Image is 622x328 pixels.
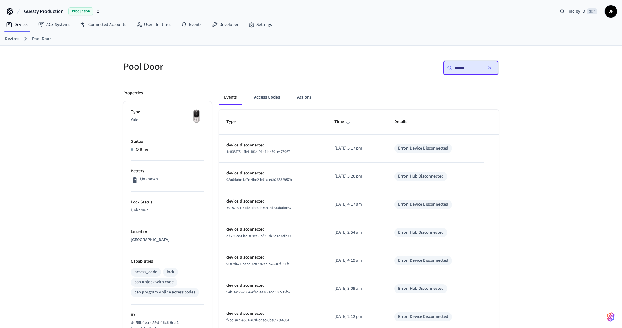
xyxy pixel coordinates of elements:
[206,19,243,30] a: Developer
[176,19,206,30] a: Events
[135,279,174,285] div: can unlock with code
[131,229,204,235] p: Location
[131,258,204,265] p: Capabilities
[32,36,51,42] a: Pool Door
[226,261,290,267] span: 9687d671-aecc-4e87-92ca-a75507f141fc
[398,173,444,180] div: Error: Hub Disconnected
[68,7,93,15] span: Production
[131,19,176,30] a: User Identities
[334,285,379,292] p: [DATE] 3:09 am
[334,201,379,208] p: [DATE] 4:17 am
[123,90,143,96] p: Properties
[226,310,320,317] p: device.disconnected
[226,177,292,182] span: 98a6dabc-fa7c-4bc2-b61a-e6b26532957b
[131,207,204,214] p: Unknown
[243,19,277,30] a: Settings
[249,90,285,105] button: Access Codes
[24,8,64,15] span: Guesty Production
[226,254,320,261] p: device.disconnected
[131,117,204,123] p: Yale
[226,233,291,239] span: db756ee3-bc18-49e0-af99-dc5a1d7afb44
[167,269,174,275] div: lock
[135,289,195,296] div: can program online access codes
[123,60,307,73] h5: Pool Door
[226,226,320,233] p: device.disconnected
[226,289,291,295] span: 94b56c65-2394-4f7d-ae78-1dd538535f57
[334,145,379,152] p: [DATE] 5:17 pm
[131,109,204,115] p: Type
[398,229,444,236] div: Error: Hub Disconnected
[226,205,292,211] span: 79152991-34d5-4bc0-b709-2d283f6d8c37
[131,312,204,318] p: ID
[1,19,33,30] a: Devices
[334,229,379,236] p: [DATE] 2:54 am
[398,201,448,208] div: Error: Device Disconnected
[334,117,352,127] span: Time
[605,6,616,17] span: JF
[226,318,289,323] span: f7cc1acc-a501-409f-bcec-8be6f2366961
[226,170,320,177] p: device.disconnected
[334,314,379,320] p: [DATE] 2:12 pm
[136,146,148,153] p: Offline
[131,199,204,206] p: Lock Status
[131,168,204,174] p: Battery
[135,269,157,275] div: access_code
[607,312,615,322] img: SeamLogoGradient.69752ec5.svg
[226,142,320,149] p: device.disconnected
[33,19,75,30] a: ACS Systems
[226,117,244,127] span: Type
[398,285,444,292] div: Error: Hub Disconnected
[566,8,585,14] span: Find by ID
[334,173,379,180] p: [DATE] 3:20 pm
[555,6,602,17] div: Find by ID⌘ K
[5,36,19,42] a: Devices
[226,282,320,289] p: device.disconnected
[75,19,131,30] a: Connected Accounts
[131,138,204,145] p: Status
[292,90,316,105] button: Actions
[398,257,448,264] div: Error: Device Disconnected
[226,198,320,205] p: device.disconnected
[140,176,158,182] p: Unknown
[219,90,499,105] div: ant example
[587,8,597,14] span: ⌘ K
[398,145,448,152] div: Error: Device Disconnected
[131,237,204,243] p: [GEOGRAPHIC_DATA]
[189,109,204,124] img: Yale Assure Touchscreen Wifi Smart Lock, Satin Nickel, Front
[219,90,242,105] button: Events
[334,257,379,264] p: [DATE] 4:19 am
[394,117,415,127] span: Details
[398,314,448,320] div: Error: Device Disconnected
[605,5,617,18] button: JF
[226,149,290,154] span: 1e838f75-1fb4-4834-91e4-b4591e475967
